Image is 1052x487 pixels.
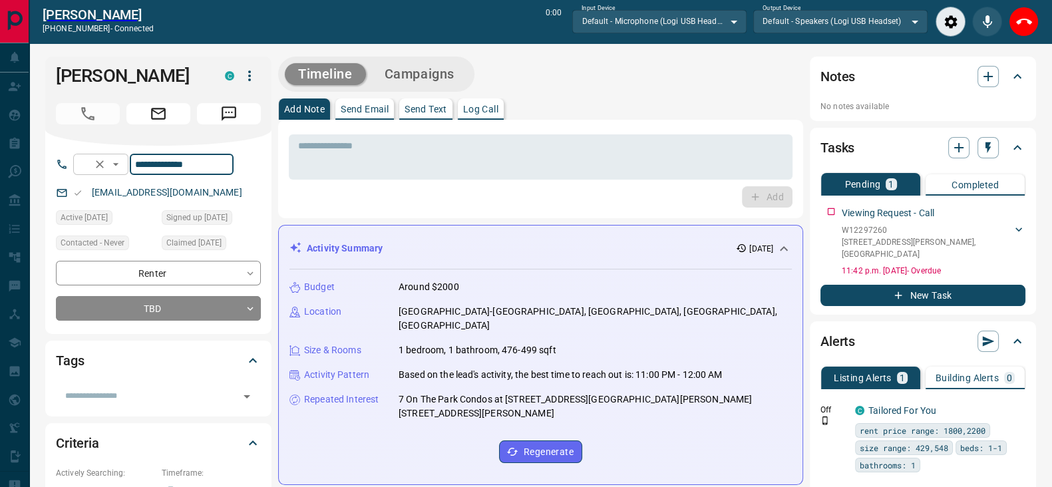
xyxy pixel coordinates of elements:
div: Criteria [56,427,261,459]
p: Pending [844,180,880,189]
p: Building Alerts [936,373,999,383]
p: Off [820,404,847,416]
p: Activity Summary [307,242,383,255]
p: Send Email [341,104,389,114]
p: Listing Alerts [834,373,892,383]
p: W12297260 [842,224,1012,236]
span: size range: 429,548 [860,441,948,454]
span: Email [126,103,190,124]
p: [GEOGRAPHIC_DATA]-[GEOGRAPHIC_DATA], [GEOGRAPHIC_DATA], [GEOGRAPHIC_DATA], [GEOGRAPHIC_DATA] [399,305,792,333]
p: Log Call [463,104,498,114]
p: Based on the lead's activity, the best time to reach out is: 11:00 PM - 12:00 AM [399,368,723,382]
span: Active [DATE] [61,211,108,224]
button: Campaigns [371,63,468,85]
div: Sun Aug 17 2025 [162,236,261,254]
p: Actively Searching: [56,467,155,479]
p: Timeframe: [162,467,261,479]
button: New Task [820,285,1025,306]
a: [EMAIL_ADDRESS][DOMAIN_NAME] [92,187,242,198]
div: End Call [1009,7,1039,37]
span: connected [114,24,154,33]
div: Tasks [820,132,1025,164]
svg: Email Valid [73,188,83,198]
p: 7 On The Park Condos at [STREET_ADDRESS][GEOGRAPHIC_DATA][PERSON_NAME][STREET_ADDRESS][PERSON_NAME] [399,393,792,420]
p: 1 bedroom, 1 bathroom, 476-499 sqft [399,343,556,357]
label: Output Device [763,4,800,13]
p: Activity Pattern [304,368,369,382]
div: Activity Summary[DATE] [289,236,792,261]
span: Message [197,103,261,124]
button: Timeline [285,63,366,85]
span: Claimed [DATE] [166,236,222,249]
div: Default - Speakers (Logi USB Headset) [753,10,928,33]
div: condos.ca [225,71,234,81]
p: Viewing Request - Call [842,206,934,220]
p: Repeated Interest [304,393,379,406]
span: bathrooms: 1 [860,458,916,472]
div: TBD [56,296,261,321]
span: Call [56,103,120,124]
div: W12297260[STREET_ADDRESS][PERSON_NAME],[GEOGRAPHIC_DATA] [842,222,1025,263]
span: rent price range: 1800,2200 [860,424,985,437]
p: 0:00 [546,7,562,37]
a: [PERSON_NAME] [43,7,154,23]
button: Open [108,156,124,172]
p: Around $2000 [399,280,459,294]
p: Budget [304,280,335,294]
span: Signed up [DATE] [166,211,228,224]
p: Add Note [284,104,325,114]
h2: Alerts [820,331,855,352]
p: Send Text [405,104,447,114]
p: [STREET_ADDRESS][PERSON_NAME] , [GEOGRAPHIC_DATA] [842,236,1012,260]
svg: Push Notification Only [820,416,830,425]
p: [DATE] [749,243,773,255]
div: Sat Aug 16 2025 [162,210,261,229]
span: Contacted - Never [61,236,124,249]
button: Clear [90,155,109,174]
p: 1 [900,373,905,383]
p: Location [304,305,341,319]
h2: Notes [820,66,855,87]
div: Mute [972,7,1002,37]
div: Renter [56,261,261,285]
p: 11:42 p.m. [DATE] - Overdue [842,265,1025,277]
label: Input Device [582,4,615,13]
h1: [PERSON_NAME] [56,65,205,86]
div: Notes [820,61,1025,92]
button: Regenerate [499,440,582,463]
h2: Criteria [56,432,99,454]
p: 0 [1007,373,1012,383]
p: Completed [952,180,999,190]
button: Open [238,387,256,406]
div: Tags [56,345,261,377]
p: No notes available [820,100,1025,112]
div: Sun Aug 17 2025 [56,210,155,229]
h2: Tags [56,350,84,371]
div: Alerts [820,325,1025,357]
p: [PHONE_NUMBER] - [43,23,154,35]
div: Audio Settings [936,7,965,37]
p: Size & Rooms [304,343,361,357]
div: condos.ca [855,406,864,415]
a: Tailored For You [868,405,936,416]
div: Default - Microphone (Logi USB Headset) [572,10,747,33]
h2: Tasks [820,137,854,158]
p: 1 [888,180,894,189]
span: beds: 1-1 [960,441,1002,454]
